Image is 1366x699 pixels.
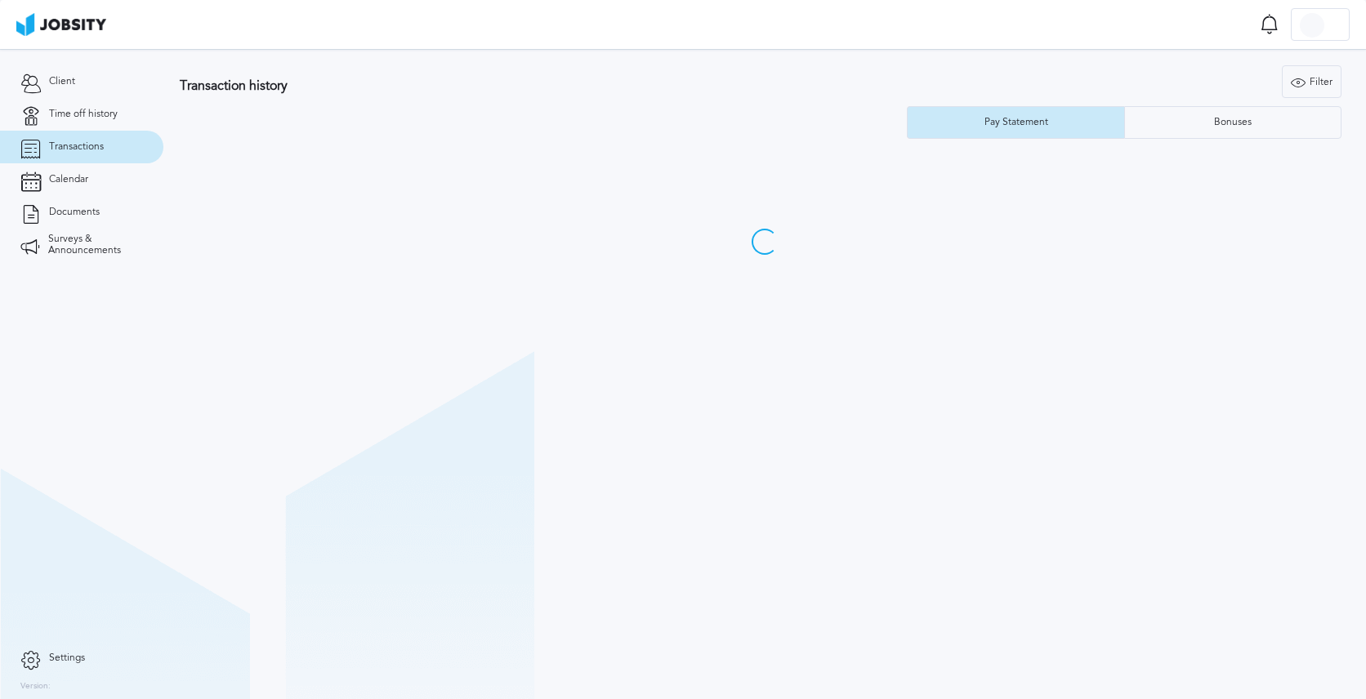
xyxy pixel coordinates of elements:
[1283,66,1341,99] div: Filter
[49,174,88,185] span: Calendar
[48,234,143,256] span: Surveys & Announcements
[49,141,104,153] span: Transactions
[1282,65,1341,98] button: Filter
[49,652,85,664] span: Settings
[1124,106,1341,139] button: Bonuses
[180,78,815,93] h3: Transaction history
[49,207,100,218] span: Documents
[49,109,118,120] span: Time off history
[20,682,51,692] label: Version:
[16,13,106,36] img: ab4bad089aa723f57921c736e9817d99.png
[976,117,1056,128] div: Pay Statement
[1206,117,1260,128] div: Bonuses
[907,106,1124,139] button: Pay Statement
[49,76,75,87] span: Client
